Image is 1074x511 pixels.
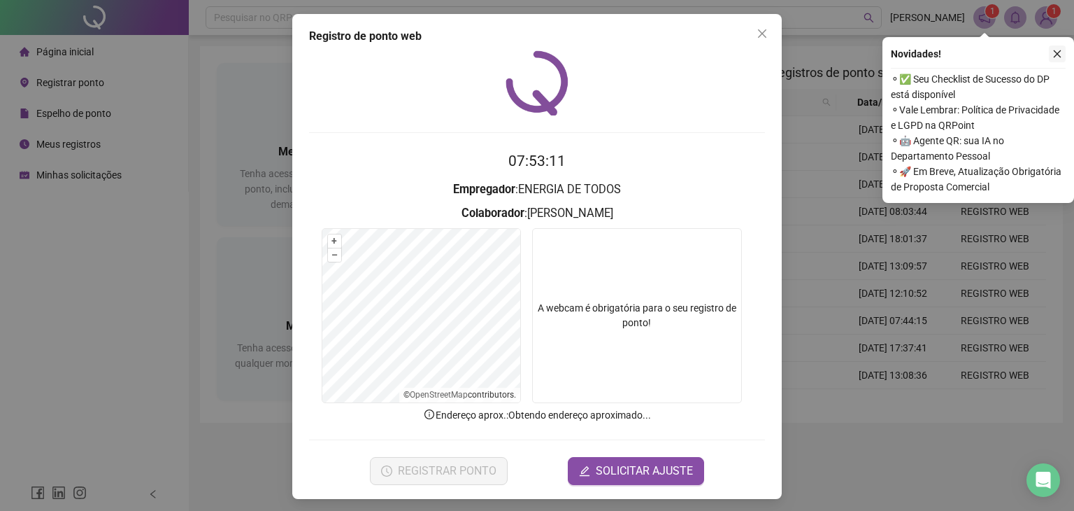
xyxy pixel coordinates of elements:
img: QRPoint [506,50,568,115]
button: editSOLICITAR AJUSTE [568,457,704,485]
span: Novidades ! [891,46,941,62]
span: close [757,28,768,39]
time: 07:53:11 [508,153,566,169]
h3: : [PERSON_NAME] [309,204,765,223]
span: ⚬ Vale Lembrar: Política de Privacidade e LGPD na QRPoint [891,102,1066,133]
strong: Colaborador [461,206,524,220]
button: + [328,234,341,248]
span: ⚬ ✅ Seu Checklist de Sucesso do DP está disponível [891,71,1066,102]
span: ⚬ 🤖 Agente QR: sua IA no Departamento Pessoal [891,133,1066,164]
button: – [328,248,341,262]
div: Open Intercom Messenger [1026,463,1060,497]
span: SOLICITAR AJUSTE [596,463,693,479]
span: close [1052,49,1062,59]
div: A webcam é obrigatória para o seu registro de ponto! [532,228,742,403]
a: OpenStreetMap [410,390,468,400]
span: info-circle [423,408,436,421]
div: Registro de ponto web [309,28,765,45]
li: © contributors. [403,390,516,400]
span: edit [579,465,590,477]
span: ⚬ 🚀 Em Breve, Atualização Obrigatória de Proposta Comercial [891,164,1066,195]
button: REGISTRAR PONTO [370,457,508,485]
h3: : ENERGIA DE TODOS [309,181,765,199]
p: Endereço aprox. : Obtendo endereço aproximado... [309,407,765,423]
button: Close [751,22,773,45]
strong: Empregador [453,183,515,196]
